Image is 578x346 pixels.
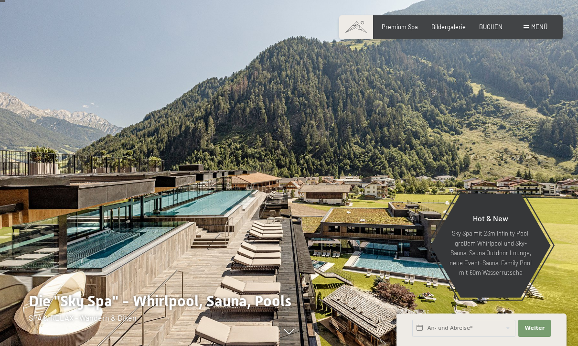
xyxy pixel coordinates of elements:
[430,193,551,298] a: Hot & New Sky Spa mit 23m Infinity Pool, großem Whirlpool und Sky-Sauna, Sauna Outdoor Lounge, ne...
[473,214,508,223] span: Hot & New
[531,23,547,31] span: Menü
[431,23,466,31] a: Bildergalerie
[449,228,532,277] p: Sky Spa mit 23m Infinity Pool, großem Whirlpool und Sky-Sauna, Sauna Outdoor Lounge, neue Event-S...
[524,324,545,332] span: Weiter
[382,23,418,31] a: Premium Spa
[518,320,551,337] button: Weiter
[396,308,429,314] span: Schnellanfrage
[479,23,503,31] a: BUCHEN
